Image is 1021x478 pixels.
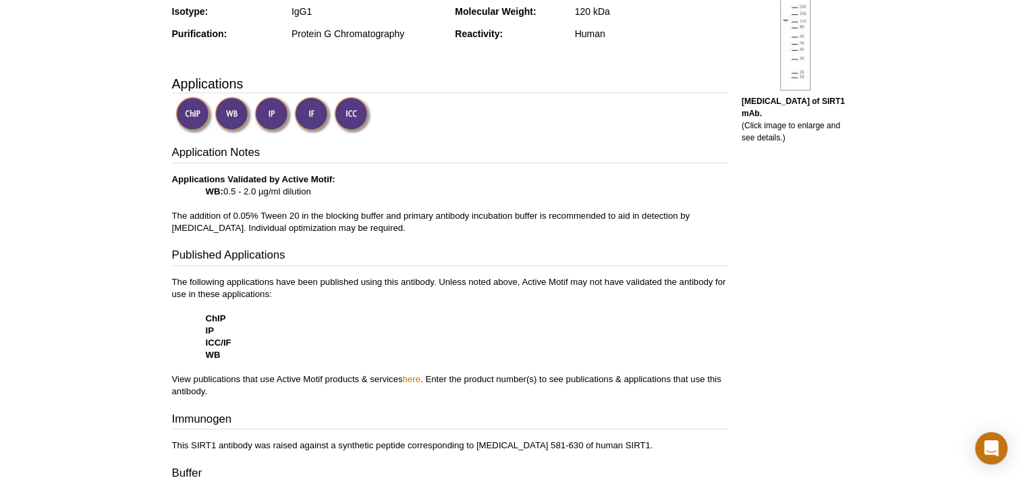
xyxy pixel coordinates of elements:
[294,97,331,134] img: Immunofluorescence Validated
[172,276,728,398] p: The following applications have been published using this antibody. Unless noted above, Active Mo...
[172,440,728,452] p: This SIRT1 antibody was raised against a synthetic peptide corresponding to [MEDICAL_DATA] 581-63...
[172,247,728,266] h3: Published Applications
[292,28,445,40] div: Protein G Chromatography
[334,97,371,134] img: Immunocytochemistry Validated
[172,6,209,17] strong: Isotype:
[172,144,728,163] h3: Application Notes
[742,97,845,118] b: [MEDICAL_DATA] of SIRT1 mAb.
[215,97,252,134] img: Western Blot Validated
[172,28,227,39] strong: Purification:
[172,174,728,234] p: 0.5 - 2.0 µg/ml dilution The addition of 0.05% Tween 20 in the blocking buffer and primary antibo...
[254,97,292,134] img: Immunoprecipitation Validated
[175,97,213,134] img: ChIP Validated
[172,411,728,430] h3: Immunogen
[206,350,221,360] strong: WB
[575,28,728,40] div: Human
[742,95,850,144] p: (Click image to enlarge and see details.)
[206,186,223,196] strong: WB:
[403,374,420,384] a: here
[172,74,728,94] h3: Applications
[455,28,503,39] strong: Reactivity:
[172,174,335,184] b: Applications Validated by Active Motif:
[575,5,728,18] div: 120 kDa
[975,432,1008,464] div: Open Intercom Messenger
[206,313,226,323] strong: ChIP
[292,5,445,18] div: IgG1
[455,6,536,17] strong: Molecular Weight:
[206,325,214,336] strong: IP
[206,338,231,348] strong: ICC/IF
